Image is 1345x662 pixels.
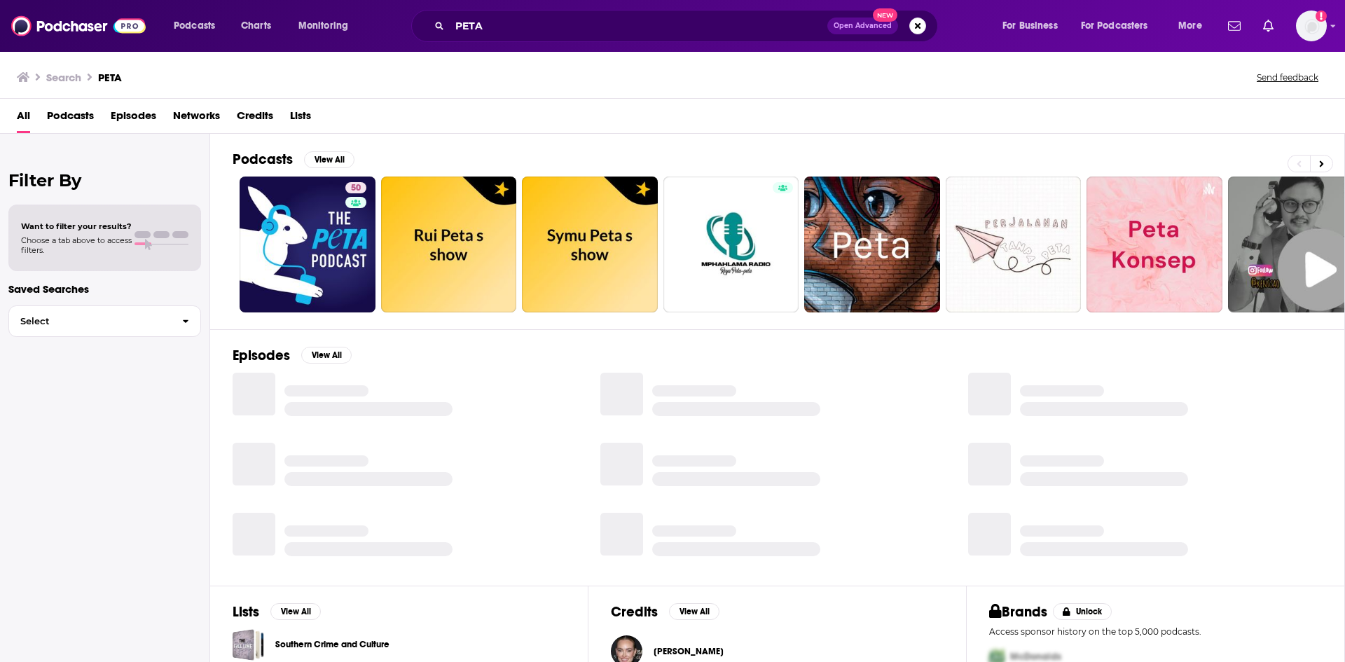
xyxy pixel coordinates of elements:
[1178,16,1202,36] span: More
[11,13,146,39] img: Podchaser - Follow, Share and Rate Podcasts
[1222,14,1246,38] a: Show notifications dropdown
[1296,11,1327,41] img: User Profile
[827,18,898,34] button: Open AdvancedNew
[233,151,293,168] h2: Podcasts
[611,603,658,621] h2: Credits
[233,151,354,168] a: PodcastsView All
[174,16,215,36] span: Podcasts
[1002,16,1058,36] span: For Business
[240,177,375,312] a: 50
[1257,14,1279,38] a: Show notifications dropdown
[232,15,280,37] a: Charts
[233,347,352,364] a: EpisodesView All
[450,15,827,37] input: Search podcasts, credits, & more...
[21,235,132,255] span: Choose a tab above to access filters.
[8,170,201,191] h2: Filter By
[1316,11,1327,22] svg: Add a profile image
[1296,11,1327,41] button: Show profile menu
[233,347,290,364] h2: Episodes
[834,22,892,29] span: Open Advanced
[21,221,132,231] span: Want to filter your results?
[345,182,366,193] a: 50
[1053,603,1112,620] button: Unlock
[237,104,273,133] a: Credits
[173,104,220,133] a: Networks
[233,603,321,621] a: ListsView All
[298,16,348,36] span: Monitoring
[989,626,1322,637] p: Access sponsor history on the top 5,000 podcasts.
[669,603,719,620] button: View All
[17,104,30,133] a: All
[654,646,724,657] a: Peta Murgatroyd
[241,16,271,36] span: Charts
[9,317,171,326] span: Select
[290,104,311,133] a: Lists
[233,603,259,621] h2: Lists
[611,603,719,621] a: CreditsView All
[304,151,354,168] button: View All
[270,603,321,620] button: View All
[1081,16,1148,36] span: For Podcasters
[8,305,201,337] button: Select
[1296,11,1327,41] span: Logged in as WesBurdett
[8,282,201,296] p: Saved Searches
[275,637,389,652] a: Southern Crime and Culture
[1253,71,1323,83] button: Send feedback
[111,104,156,133] a: Episodes
[301,347,352,364] button: View All
[46,71,81,84] h3: Search
[164,15,233,37] button: open menu
[47,104,94,133] a: Podcasts
[1072,15,1168,37] button: open menu
[1168,15,1220,37] button: open menu
[873,8,898,22] span: New
[989,603,1047,621] h2: Brands
[98,71,122,84] h3: PETA
[425,10,951,42] div: Search podcasts, credits, & more...
[654,646,724,657] span: [PERSON_NAME]
[233,629,264,661] a: Southern Crime and Culture
[993,15,1075,37] button: open menu
[289,15,366,37] button: open menu
[351,181,361,195] span: 50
